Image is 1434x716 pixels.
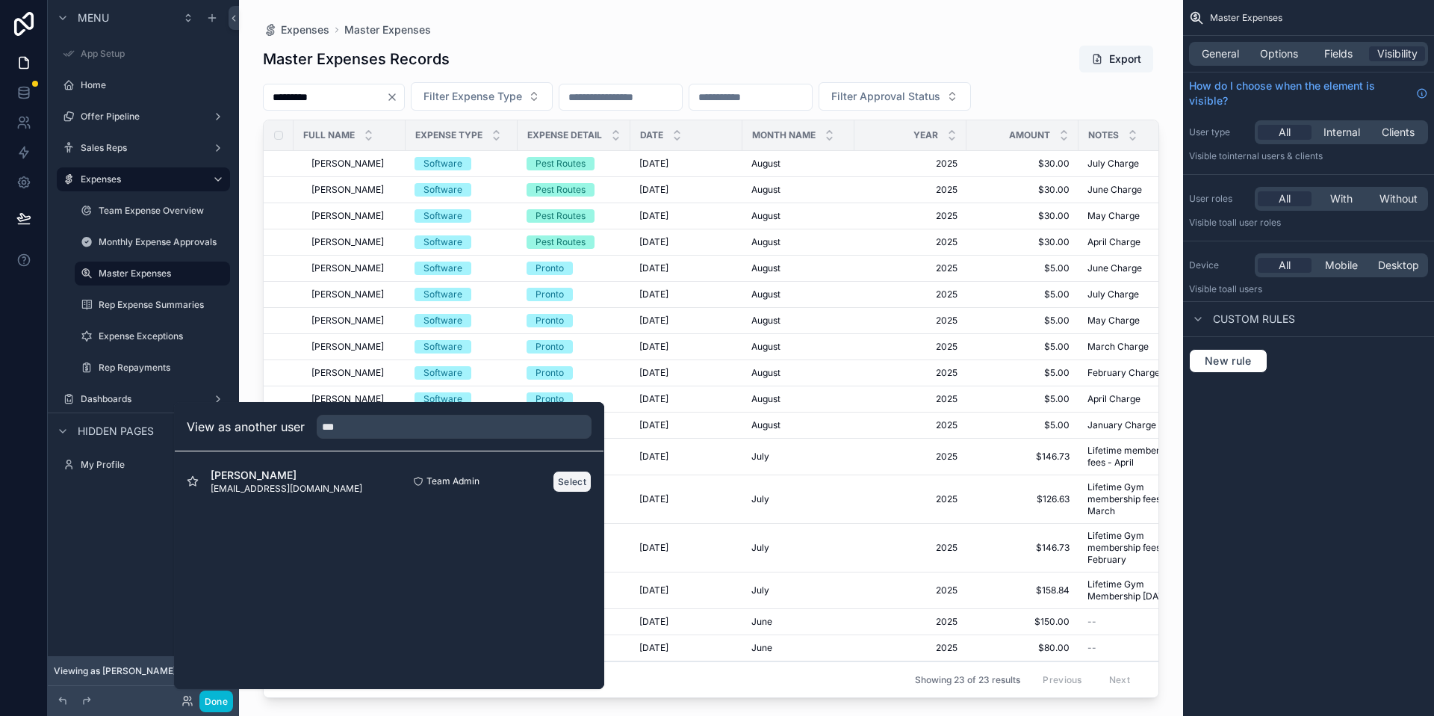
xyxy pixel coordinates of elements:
div: Software [423,314,462,327]
a: July Charge [1087,158,1194,170]
span: August [751,419,780,431]
a: [PERSON_NAME] [311,158,397,170]
a: Pronto [527,340,621,354]
span: 2025 [863,210,957,222]
a: Pronto [527,262,621,275]
span: $146.73 [975,451,1070,463]
a: [PERSON_NAME] [311,393,397,405]
label: Expenses [81,173,200,185]
a: [PERSON_NAME] [311,288,397,300]
button: Done [199,691,233,712]
a: Lifetime Gym membership fees - February [1087,530,1194,566]
span: Month Name [752,129,816,141]
a: [DATE] [639,584,733,596]
a: How do I choose when the element is visible? [1189,78,1428,108]
span: $146.73 [975,542,1070,554]
span: [DATE] [639,184,668,196]
span: 2025 [863,236,957,248]
a: Pronto [527,392,621,406]
a: August [751,341,845,353]
a: 2025 [863,584,957,596]
a: [DATE] [639,262,733,274]
a: [PERSON_NAME] [311,315,397,327]
div: Software [423,262,462,275]
span: 2025 [863,616,957,628]
a: 2025 [863,341,957,353]
a: [DATE] [639,184,733,196]
a: $5.00 [975,367,1070,379]
span: [PERSON_NAME] [311,236,384,248]
span: [DATE] [639,210,668,222]
a: Pronto [527,288,621,301]
span: [PERSON_NAME] [311,315,384,327]
a: Lifetime Gym Membership [DATE] [1087,578,1194,602]
a: June [751,616,845,628]
a: 2025 [863,158,957,170]
span: Internal [1323,125,1360,140]
div: Pronto [536,340,564,354]
label: Expense Exceptions [99,330,227,342]
a: 2025 [863,493,957,505]
span: All [1279,191,1291,206]
a: July Charge [1087,288,1194,300]
span: Expense Detail [527,129,602,141]
span: August [751,367,780,379]
span: $30.00 [975,236,1070,248]
span: [DATE] [639,341,668,353]
span: Without [1379,191,1418,206]
span: Master Expenses [1210,12,1282,24]
a: Software [415,314,509,327]
a: $30.00 [975,184,1070,196]
a: [DATE] [639,542,733,554]
a: 2025 [863,262,957,274]
a: $30.00 [975,158,1070,170]
span: August [751,288,780,300]
span: Filter Approval Status [831,89,940,104]
a: Software [415,183,509,197]
span: Visibility [1377,46,1418,61]
a: May Charge [1087,210,1194,222]
span: August [751,158,780,170]
a: -- [1087,616,1194,628]
a: [DATE] [639,493,733,505]
a: [PERSON_NAME] [311,236,397,248]
a: $80.00 [975,642,1070,654]
span: [DATE] [639,542,668,554]
a: Pest Routes [527,235,621,249]
a: [DATE] [639,616,733,628]
span: [PERSON_NAME] [311,393,384,405]
span: July [751,493,769,505]
span: Menu [78,10,109,25]
a: [PERSON_NAME] [311,184,397,196]
a: August [751,262,845,274]
span: [PERSON_NAME] [311,367,384,379]
div: Pronto [536,288,564,301]
a: 2025 [863,419,957,431]
span: Expenses [281,22,329,37]
a: [PERSON_NAME] [311,210,397,222]
span: August [751,341,780,353]
button: New rule [1189,349,1267,373]
a: 2025 [863,367,957,379]
a: My Profile [57,453,230,477]
span: [PERSON_NAME] [311,210,384,222]
a: $5.00 [975,315,1070,327]
span: Options [1260,46,1298,61]
label: Home [81,79,227,91]
span: $30.00 [975,210,1070,222]
span: [DATE] [639,419,668,431]
a: $150.00 [975,616,1070,628]
a: [DATE] [639,367,733,379]
span: 2025 [863,184,957,196]
a: [PERSON_NAME] [311,341,397,353]
span: Internal users & clients [1227,150,1323,161]
span: Amount [1009,129,1050,141]
a: May Charge [1087,315,1194,327]
span: [PERSON_NAME] [311,341,384,353]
